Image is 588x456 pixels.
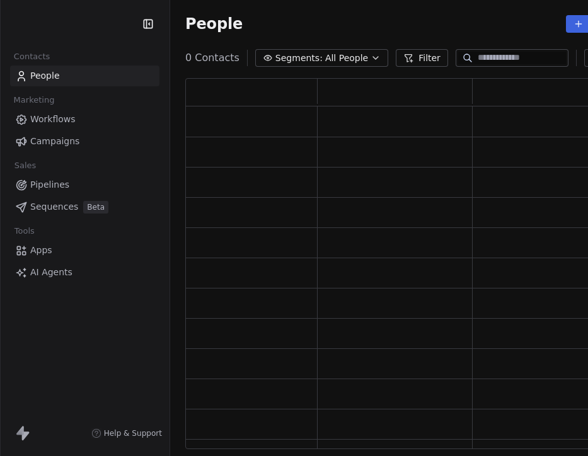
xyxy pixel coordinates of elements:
[9,222,40,241] span: Tools
[185,50,239,66] span: 0 Contacts
[83,201,108,214] span: Beta
[30,266,72,279] span: AI Agents
[185,14,243,33] span: People
[91,428,162,438] a: Help & Support
[30,178,69,191] span: Pipelines
[8,91,60,110] span: Marketing
[30,244,52,257] span: Apps
[30,200,78,214] span: Sequences
[9,156,42,175] span: Sales
[30,135,79,148] span: Campaigns
[325,52,368,65] span: All People
[30,113,76,126] span: Workflows
[104,428,162,438] span: Help & Support
[275,52,323,65] span: Segments:
[10,240,159,261] a: Apps
[10,197,159,217] a: SequencesBeta
[10,174,159,195] a: Pipelines
[396,49,448,67] button: Filter
[8,47,55,66] span: Contacts
[30,69,60,83] span: People
[10,66,159,86] a: People
[10,109,159,130] a: Workflows
[10,262,159,283] a: AI Agents
[10,131,159,152] a: Campaigns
